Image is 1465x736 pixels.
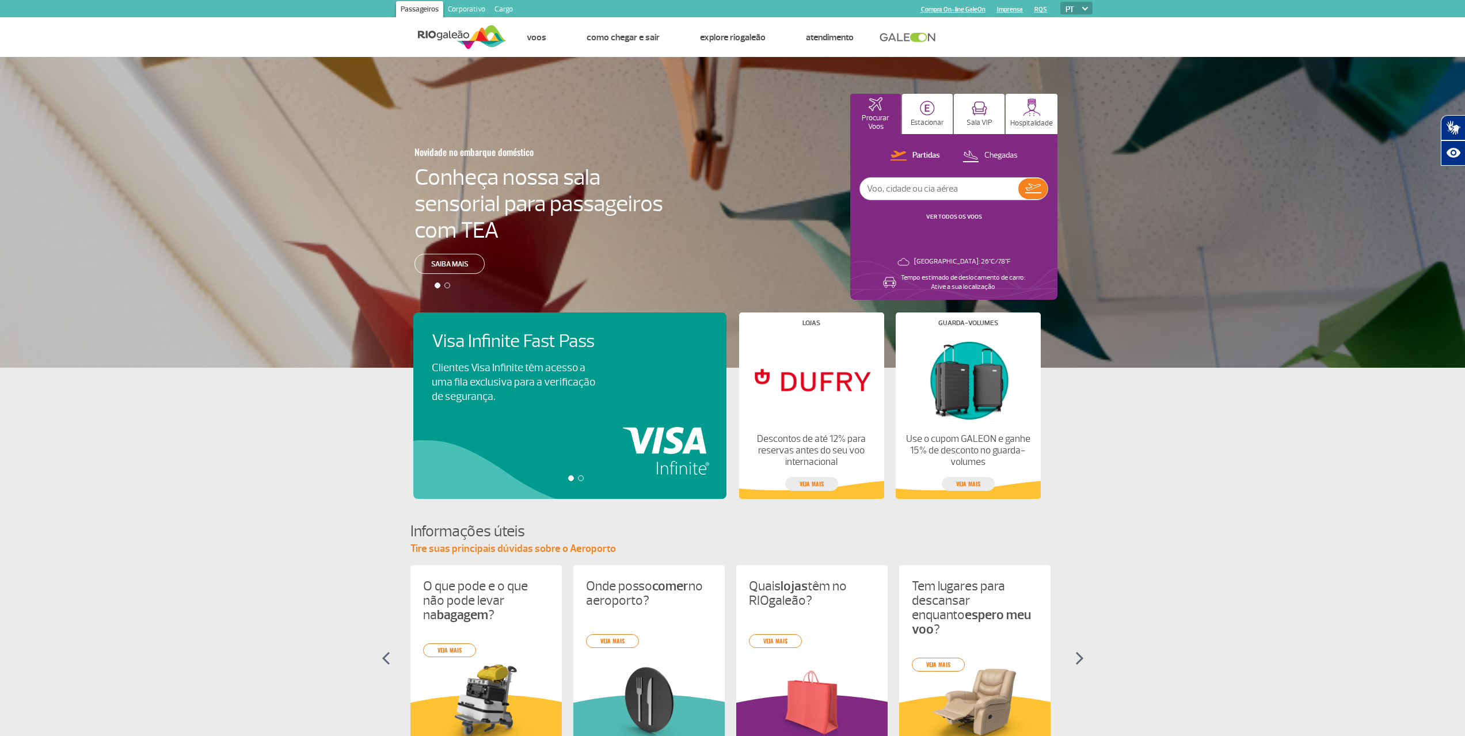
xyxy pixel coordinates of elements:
[984,150,1018,161] p: Chegadas
[414,140,607,164] h3: Novidade no embarque doméstico
[860,178,1018,200] input: Voo, cidade ou cia aérea
[912,579,1038,636] p: Tem lugares para descansar enquanto ?
[914,257,1010,266] p: [GEOGRAPHIC_DATA]: 26°C/78°F
[921,6,985,13] a: Compra On-line GaleOn
[1010,119,1053,128] p: Hospitalidade
[410,521,1055,542] h4: Informações úteis
[700,32,766,43] a: Explore RIOgaleão
[959,148,1021,163] button: Chegadas
[414,164,663,243] h4: Conheça nossa sala sensorial para passageiros com TEA
[1034,6,1047,13] a: RQS
[586,579,712,608] p: Onde posso no aeroporto?
[414,254,485,274] a: Saiba mais
[806,32,854,43] a: Atendimento
[938,320,998,326] h4: Guarda-volumes
[396,1,443,20] a: Passageiros
[802,320,820,326] h4: Lojas
[926,213,982,220] a: VER TODOS OS VOOS
[912,607,1031,638] strong: espero meu voo
[437,607,488,623] strong: bagagem
[652,578,688,594] strong: comer
[869,97,882,111] img: airplaneHomeActive.svg
[527,32,546,43] a: Voos
[911,119,944,127] p: Estacionar
[432,331,708,404] a: Visa Infinite Fast PassClientes Visa Infinite têm acesso a uma fila exclusiva para a verificação ...
[1441,140,1465,166] button: Abrir recursos assistivos.
[954,94,1004,134] button: Sala VIP
[997,6,1023,13] a: Imprensa
[1441,115,1465,140] button: Abrir tradutor de língua de sinais.
[587,32,660,43] a: Como chegar e sair
[785,477,838,491] a: veja mais
[856,114,895,131] p: Procurar Voos
[850,94,901,134] button: Procurar Voos
[1441,115,1465,166] div: Plugin de acessibilidade da Hand Talk.
[912,150,940,161] p: Partidas
[443,1,490,20] a: Corporativo
[490,1,517,20] a: Cargo
[1023,98,1041,116] img: hospitality.svg
[972,101,987,116] img: vipRoom.svg
[432,361,595,404] p: Clientes Visa Infinite têm acesso a uma fila exclusiva para a verificação de segurança.
[586,634,639,648] a: veja mais
[423,643,476,657] a: veja mais
[382,651,390,665] img: seta-esquerda
[748,433,874,468] p: Descontos de até 12% para reservas antes do seu voo internacional
[905,433,1030,468] p: Use o cupom GALEON e ganhe 15% de desconto no guarda-volumes
[410,542,1055,556] p: Tire suas principais dúvidas sobre o Aeroporto
[749,634,802,648] a: veja mais
[423,579,549,622] p: O que pode e o que não pode levar na ?
[905,335,1030,424] img: Guarda-volumes
[901,273,1025,292] p: Tempo estimado de deslocamento de carro: Ative a sua localização
[942,477,995,491] a: veja mais
[432,331,615,352] h4: Visa Infinite Fast Pass
[748,335,874,424] img: Lojas
[1006,94,1057,134] button: Hospitalidade
[781,578,808,594] strong: lojas
[1075,651,1084,665] img: seta-direita
[920,101,935,116] img: carParkingHome.svg
[887,148,943,163] button: Partidas
[966,119,992,127] p: Sala VIP
[912,658,965,672] a: veja mais
[749,579,875,608] p: Quais têm no RIOgaleão?
[902,94,953,134] button: Estacionar
[923,212,985,222] button: VER TODOS OS VOOS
